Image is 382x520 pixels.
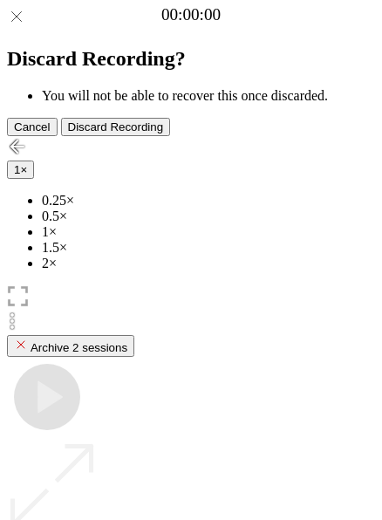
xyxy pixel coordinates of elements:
h2: Discard Recording? [7,47,375,71]
button: Archive 2 sessions [7,335,134,357]
li: 2× [42,256,375,271]
li: 1× [42,224,375,240]
button: 1× [7,161,34,179]
button: Discard Recording [61,118,171,136]
li: 0.5× [42,209,375,224]
li: You will not be able to recover this once discarded. [42,88,375,104]
span: 1 [14,163,20,176]
li: 1.5× [42,240,375,256]
button: Cancel [7,118,58,136]
div: Archive 2 sessions [14,338,127,354]
li: 0.25× [42,193,375,209]
a: 00:00:00 [161,5,221,24]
